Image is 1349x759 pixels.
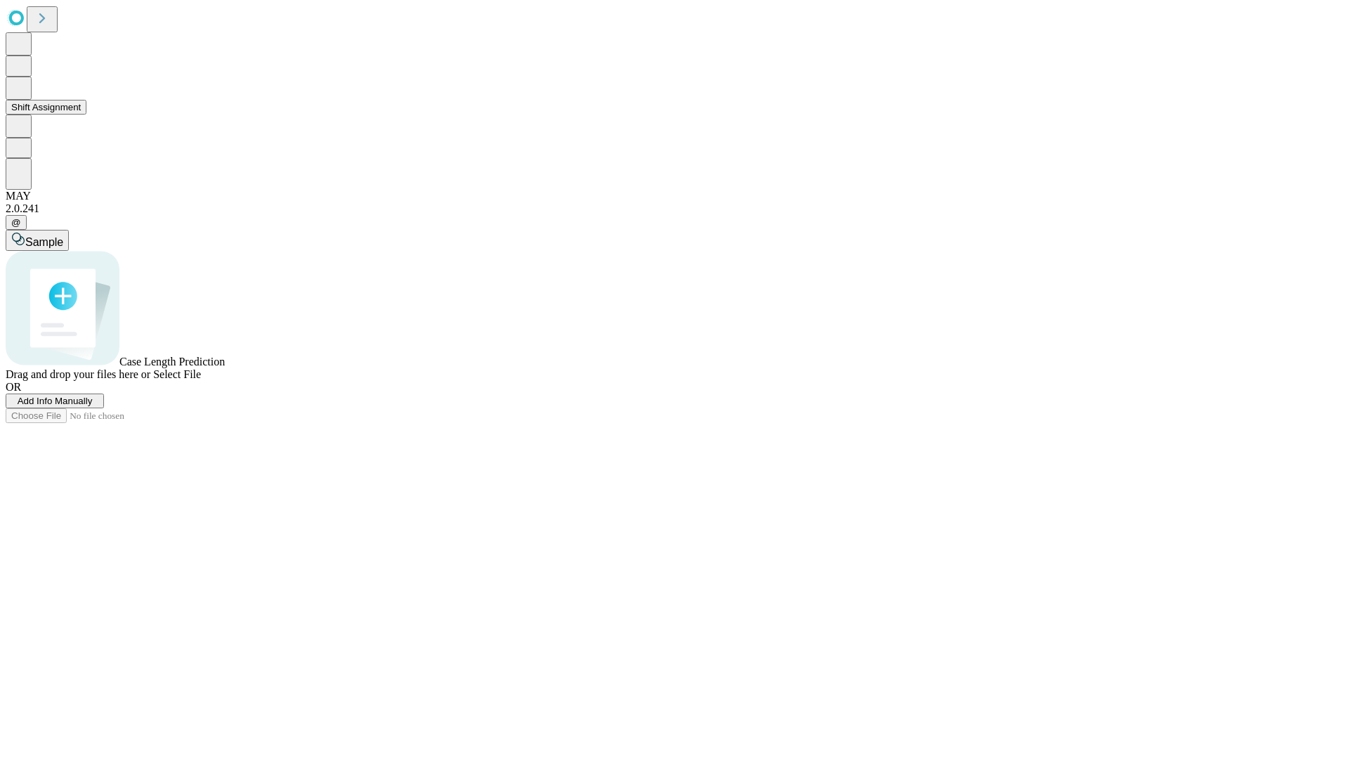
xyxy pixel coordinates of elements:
[153,368,201,380] span: Select File
[6,100,86,115] button: Shift Assignment
[25,236,63,248] span: Sample
[11,217,21,228] span: @
[6,202,1343,215] div: 2.0.241
[6,368,150,380] span: Drag and drop your files here or
[6,230,69,251] button: Sample
[6,190,1343,202] div: MAY
[119,356,225,368] span: Case Length Prediction
[6,381,21,393] span: OR
[6,215,27,230] button: @
[18,396,93,406] span: Add Info Manually
[6,394,104,408] button: Add Info Manually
